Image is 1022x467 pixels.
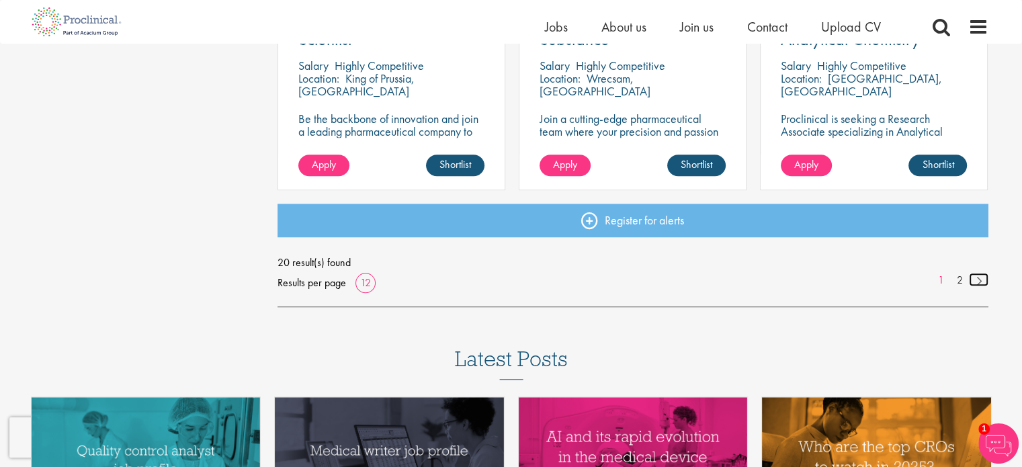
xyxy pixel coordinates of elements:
[298,14,484,48] a: Downstream Associate Scientist
[545,18,568,36] a: Jobs
[747,18,787,36] a: Contact
[978,423,1019,464] img: Chatbot
[540,14,726,48] a: Lead Process Scientist Drug Substance
[553,157,577,171] span: Apply
[540,155,591,176] a: Apply
[278,204,988,237] a: Register for alerts
[821,18,881,36] a: Upload CV
[794,157,818,171] span: Apply
[601,18,646,36] a: About us
[540,58,570,73] span: Salary
[540,71,581,86] span: Location:
[278,253,988,273] span: 20 result(s) found
[781,58,811,73] span: Salary
[355,275,376,290] a: 12
[335,58,424,73] p: Highly Competitive
[298,71,339,86] span: Location:
[781,71,822,86] span: Location:
[540,112,726,163] p: Join a cutting-edge pharmaceutical team where your precision and passion for quality will help sh...
[781,112,967,176] p: Proclinical is seeking a Research Associate specializing in Analytical Chemistry for a contract r...
[298,112,484,163] p: Be the backbone of innovation and join a leading pharmaceutical company to help keep life-changin...
[667,155,726,176] a: Shortlist
[781,71,942,99] p: [GEOGRAPHIC_DATA], [GEOGRAPHIC_DATA]
[278,273,346,293] span: Results per page
[540,71,650,99] p: Wrecsam, [GEOGRAPHIC_DATA]
[298,71,415,99] p: King of Prussia, [GEOGRAPHIC_DATA]
[298,155,349,176] a: Apply
[931,273,951,288] a: 1
[576,58,665,73] p: Highly Competitive
[781,14,967,48] a: Research Associate, Analytical Chemistry
[455,347,568,380] h3: Latest Posts
[312,157,336,171] span: Apply
[9,417,181,458] iframe: reCAPTCHA
[781,155,832,176] a: Apply
[426,155,484,176] a: Shortlist
[680,18,714,36] a: Join us
[950,273,970,288] a: 2
[817,58,906,73] p: Highly Competitive
[908,155,967,176] a: Shortlist
[298,58,329,73] span: Salary
[978,423,990,435] span: 1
